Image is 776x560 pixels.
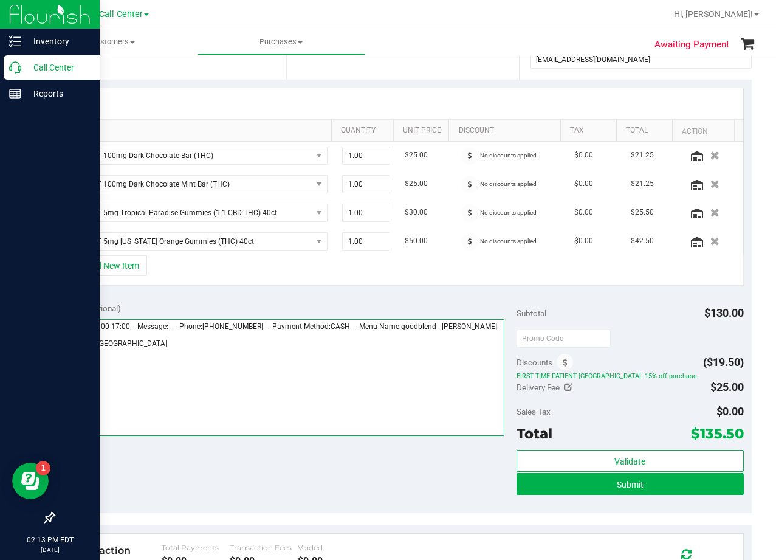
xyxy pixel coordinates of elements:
a: Total [626,126,667,136]
input: 1.00 [343,204,390,221]
p: Reports [21,86,94,101]
button: Submit [517,473,744,495]
a: Customers [29,29,197,55]
span: Submit [617,480,644,489]
a: Purchases [197,29,366,55]
span: $25.00 [405,178,428,190]
span: $21.25 [631,150,654,161]
span: $0.00 [716,405,744,418]
span: $135.50 [691,425,744,442]
span: $42.50 [631,235,654,247]
iframe: Resource center unread badge [36,461,50,475]
i: Edit Delivery Fee [564,383,572,392]
p: Call Center [21,60,94,75]
span: $25.00 [710,381,744,393]
span: Call Center [99,9,143,19]
span: ($19.50) [703,356,744,368]
a: Unit Price [403,126,444,136]
div: Total Payments [162,543,230,552]
iframe: Resource center [12,463,49,499]
div: Voided [298,543,366,552]
p: Inventory [21,34,94,49]
span: TX HT 100mg Dark Chocolate Bar (THC) [70,147,312,164]
span: $25.00 [405,150,428,161]
span: Total [517,425,552,442]
a: Discount [459,126,556,136]
span: $25.50 [631,207,654,218]
th: Action [672,120,734,142]
inline-svg: Call Center [9,61,21,74]
span: NO DATA FOUND [70,175,328,193]
span: $30.00 [405,207,428,218]
span: Delivery Fee [517,382,560,392]
span: $21.25 [631,178,654,190]
div: Transaction Fees [230,543,298,552]
span: NO DATA FOUND [70,232,328,251]
a: Tax [570,126,611,136]
span: $130.00 [704,306,744,319]
span: TX HT 100mg Dark Chocolate Mint Bar (THC) [70,176,312,193]
inline-svg: Inventory [9,35,21,47]
span: No discounts applied [480,209,537,216]
input: 1.00 [343,147,390,164]
span: Subtotal [517,308,546,318]
span: Customers [29,36,197,47]
button: Validate [517,450,744,472]
p: 02:13 PM EDT [5,534,94,545]
p: [DATE] [5,545,94,555]
span: Validate [614,457,645,466]
span: Purchases [198,36,365,47]
input: Promo Code [517,330,611,348]
span: $0.00 [574,150,593,161]
span: $50.00 [405,235,428,247]
button: + Add New Item [72,255,147,276]
input: 1.00 [343,176,390,193]
span: TX HT 5mg Tropical Paradise Gummies (1:1 CBD:THC) 40ct [70,204,312,221]
span: Awaiting Payment [654,38,729,52]
a: Quantity [341,126,388,136]
inline-svg: Reports [9,88,21,100]
span: Sales Tax [517,407,551,417]
a: SKU [72,126,326,136]
span: No discounts applied [480,181,537,187]
span: TX HT 5mg [US_STATE] Orange Gummies (THC) 40ct [70,233,312,250]
span: $0.00 [574,178,593,190]
span: Hi, [PERSON_NAME]! [674,9,753,19]
input: 1.00 [343,233,390,250]
span: No discounts applied [480,238,537,244]
span: No discounts applied [480,152,537,159]
span: NO DATA FOUND [70,147,328,165]
span: NO DATA FOUND [70,204,328,222]
span: $0.00 [574,235,593,247]
span: Discounts [517,351,552,373]
span: FIRST TIME PATIENT [GEOGRAPHIC_DATA]: 15% off purchase [517,372,744,380]
span: $0.00 [574,207,593,218]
